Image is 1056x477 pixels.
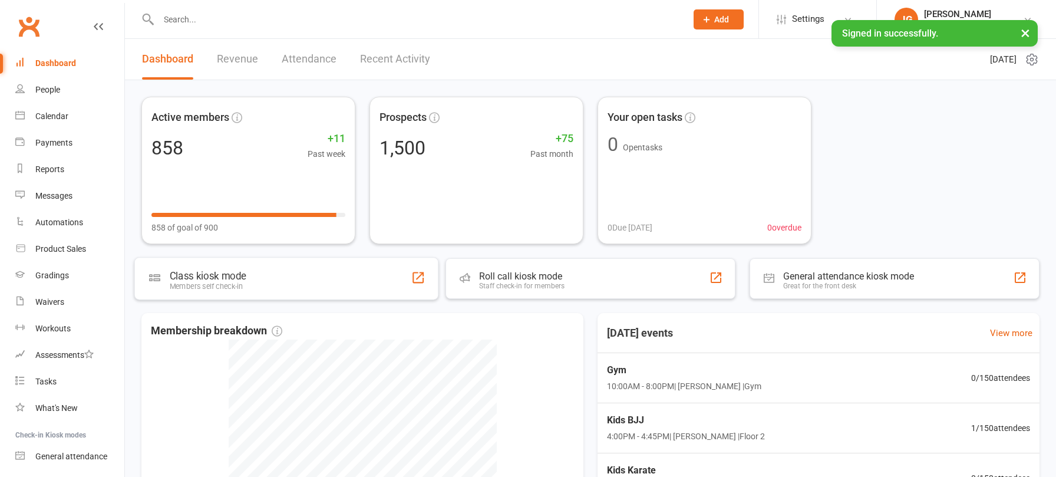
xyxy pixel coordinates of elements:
[607,380,761,393] span: 10:00AM - 8:00PM | [PERSON_NAME] | Gym
[608,109,682,126] span: Your open tasks
[607,430,765,443] span: 4:00PM - 4:45PM | [PERSON_NAME] | Floor 2
[15,156,124,183] a: Reports
[990,52,1017,67] span: [DATE]
[170,282,246,291] div: Members self check-in
[15,236,124,262] a: Product Sales
[530,130,573,147] span: +75
[14,12,44,41] a: Clubworx
[35,85,60,94] div: People
[35,403,78,413] div: What's New
[35,244,86,254] div: Product Sales
[15,315,124,342] a: Workouts
[479,282,565,290] div: Staff check-in for members
[151,109,229,126] span: Active members
[151,139,183,157] div: 858
[35,452,107,461] div: General attendance
[607,413,765,428] span: Kids BJJ
[792,6,824,32] span: Settings
[15,443,124,470] a: General attendance kiosk mode
[783,271,914,282] div: General attendance kiosk mode
[35,297,64,307] div: Waivers
[282,39,336,80] a: Attendance
[623,143,662,152] span: Open tasks
[842,28,938,39] span: Signed in successfully.
[35,377,57,386] div: Tasks
[15,103,124,130] a: Calendar
[608,221,652,234] span: 0 Due [DATE]
[971,422,1030,435] span: 1 / 150 attendees
[15,395,124,422] a: What's New
[15,130,124,156] a: Payments
[151,323,282,340] span: Membership breakdown
[15,183,124,209] a: Messages
[308,130,345,147] span: +11
[379,139,425,157] div: 1,500
[767,221,801,234] span: 0 overdue
[170,270,246,282] div: Class kiosk mode
[35,165,64,174] div: Reports
[360,39,430,80] a: Recent Activity
[924,19,1023,30] div: Bujutsu Martial Arts Centre
[35,271,69,280] div: Gradings
[217,39,258,80] a: Revenue
[15,289,124,315] a: Waivers
[35,350,94,360] div: Assessments
[694,9,744,29] button: Add
[379,109,427,126] span: Prospects
[783,282,914,290] div: Great for the front desk
[142,39,193,80] a: Dashboard
[895,8,918,31] div: JG
[15,262,124,289] a: Gradings
[990,326,1032,340] a: View more
[308,147,345,160] span: Past week
[530,147,573,160] span: Past month
[479,271,565,282] div: Roll call kiosk mode
[714,15,729,24] span: Add
[1015,20,1036,45] button: ×
[924,9,1023,19] div: [PERSON_NAME]
[35,138,72,147] div: Payments
[15,77,124,103] a: People
[607,363,761,378] span: Gym
[35,218,83,227] div: Automations
[35,191,72,200] div: Messages
[608,135,618,154] div: 0
[15,369,124,395] a: Tasks
[35,324,71,333] div: Workouts
[151,221,218,234] span: 858 of goal of 900
[598,323,682,344] h3: [DATE] events
[15,50,124,77] a: Dashboard
[15,209,124,236] a: Automations
[35,111,68,121] div: Calendar
[155,11,678,28] input: Search...
[35,58,76,68] div: Dashboard
[971,371,1030,384] span: 0 / 150 attendees
[15,342,124,369] a: Assessments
